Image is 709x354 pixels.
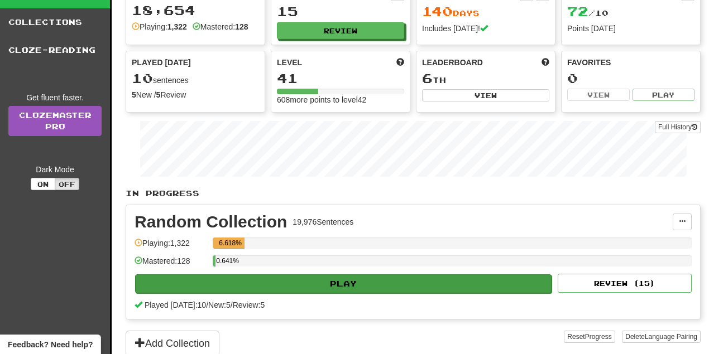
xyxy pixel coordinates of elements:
div: 0 [567,71,694,85]
span: Language Pairing [645,333,697,341]
span: Played [DATE] [132,57,191,68]
span: 72 [567,3,588,19]
span: 140 [422,3,453,19]
div: Get fluent faster. [8,92,102,103]
div: 15 [277,4,404,18]
button: Play [135,274,552,293]
span: / [231,300,233,309]
span: / 10 [567,8,609,18]
span: Level [277,57,302,68]
div: Playing: 1,322 [135,237,207,256]
strong: 5 [156,90,161,99]
strong: 128 [235,22,248,31]
strong: 5 [132,90,136,99]
button: Play [633,89,695,101]
div: 19,976 Sentences [293,216,353,227]
button: Off [55,178,79,190]
div: 41 [277,71,404,85]
div: Dark Mode [8,164,102,175]
span: 6 [422,70,433,86]
div: New / Review [132,89,259,100]
button: ResetProgress [564,331,615,343]
div: Playing: [132,21,187,32]
button: Review (15) [558,274,692,293]
span: 10 [132,70,153,86]
div: Favorites [567,57,694,68]
button: Full History [655,121,701,133]
span: Played [DATE]: 10 [145,300,206,309]
span: Score more points to level up [396,57,404,68]
p: In Progress [126,188,701,199]
div: Includes [DATE]! [422,23,549,34]
span: Progress [585,333,612,341]
span: This week in points, UTC [542,57,549,68]
a: ClozemasterPro [8,106,102,136]
button: On [31,178,55,190]
div: Day s [422,4,549,19]
button: Review [277,22,404,39]
div: Mastered: 128 [135,255,207,274]
strong: 1,322 [167,22,187,31]
div: sentences [132,71,259,86]
span: New: 5 [208,300,231,309]
div: 18,654 [132,3,259,17]
span: Review: 5 [233,300,265,309]
div: 608 more points to level 42 [277,94,404,105]
div: Points [DATE] [567,23,694,34]
div: Random Collection [135,214,287,230]
span: Leaderboard [422,57,483,68]
div: th [422,71,549,86]
span: / [206,300,208,309]
span: Open feedback widget [8,339,93,350]
div: Mastered: [193,21,248,32]
button: View [567,89,630,101]
div: 6.618% [216,237,245,249]
button: View [422,89,549,101]
button: DeleteLanguage Pairing [622,331,701,343]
